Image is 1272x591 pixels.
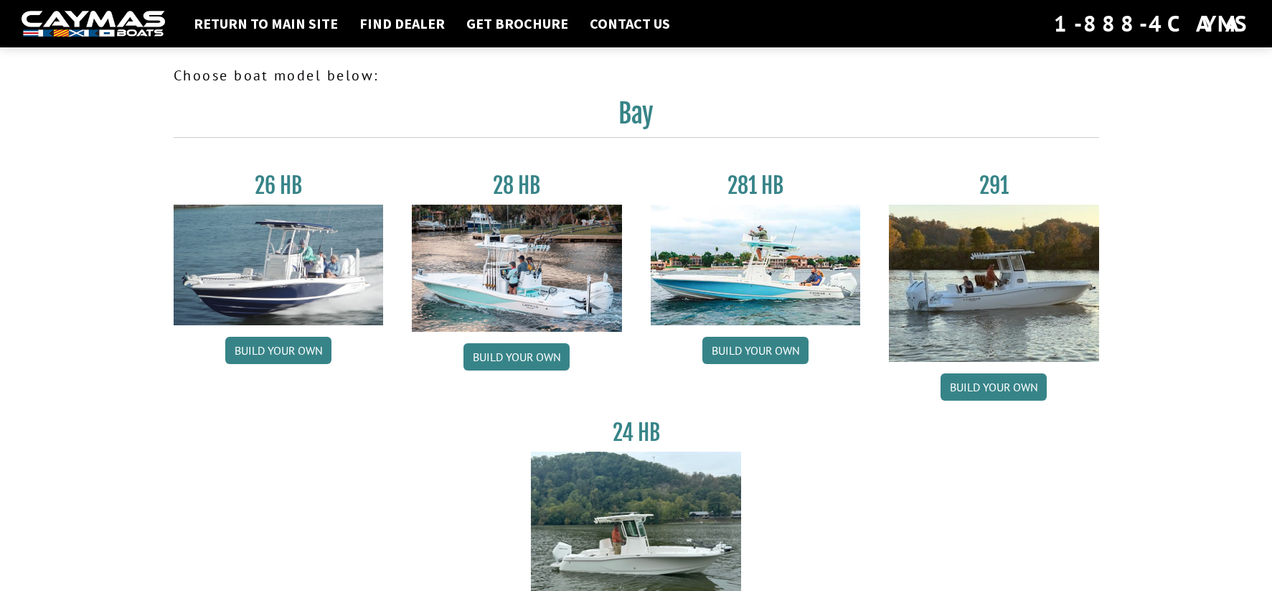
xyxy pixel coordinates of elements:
a: Build your own [702,337,809,364]
img: 291_Thumbnail.jpg [889,205,1099,362]
h3: 24 HB [531,419,741,446]
a: Return to main site [187,14,345,33]
a: Build your own [463,343,570,371]
a: Build your own [225,337,331,364]
img: 28-hb-twin.jpg [651,205,861,325]
h3: 26 HB [174,172,384,199]
img: white-logo-c9c8dbefe5ff5ceceb0f0178aa75bf4bb51f6bca0971e226c86eb53dfe498488.png [22,11,165,37]
h3: 281 HB [651,172,861,199]
a: Build your own [941,373,1047,401]
a: Contact Us [583,14,677,33]
h3: 291 [889,172,1099,199]
img: 28_hb_thumbnail_for_caymas_connect.jpg [412,205,622,332]
h2: Bay [174,98,1099,138]
p: Choose boat model below: [174,65,1099,86]
div: 1-888-4CAYMAS [1054,8,1250,39]
img: 26_new_photo_resized.jpg [174,205,384,325]
h3: 28 HB [412,172,622,199]
a: Find Dealer [352,14,452,33]
a: Get Brochure [459,14,575,33]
